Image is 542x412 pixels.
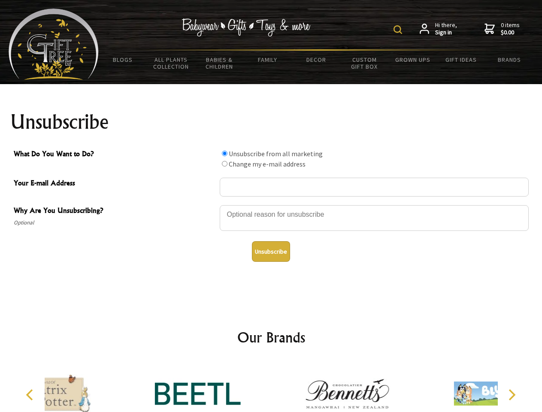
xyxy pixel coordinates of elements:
textarea: Why Are You Unsubscribing? [220,205,529,231]
a: Gift Ideas [437,51,485,69]
img: Babyware - Gifts - Toys and more... [9,9,99,80]
span: Hi there, [435,21,457,36]
span: 0 items [501,21,520,36]
input: What Do You Want to Do? [222,161,227,167]
a: Grown Ups [388,51,437,69]
a: Decor [292,51,340,69]
a: All Plants Collection [147,51,196,76]
a: Hi there,Sign in [420,21,457,36]
input: Your E-mail Address [220,178,529,197]
a: Custom Gift Box [340,51,389,76]
a: BLOGS [99,51,147,69]
label: Unsubscribe from all marketing [229,149,323,158]
span: Why Are You Unsubscribing? [14,205,215,218]
span: What Do You Want to Do? [14,148,215,161]
h1: Unsubscribe [10,112,532,132]
strong: $0.00 [501,29,520,36]
input: What Do You Want to Do? [222,151,227,156]
img: product search [394,25,402,34]
button: Unsubscribe [252,241,290,262]
h2: Our Brands [17,327,525,348]
img: Babywear - Gifts - Toys & more [182,18,311,36]
button: Previous [21,385,40,404]
span: Your E-mail Address [14,178,215,190]
a: 0 items$0.00 [484,21,520,36]
label: Change my e-mail address [229,160,306,168]
span: Optional [14,218,215,228]
button: Next [502,385,521,404]
strong: Sign in [435,29,457,36]
a: Brands [485,51,534,69]
a: Family [244,51,292,69]
a: Babies & Children [195,51,244,76]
